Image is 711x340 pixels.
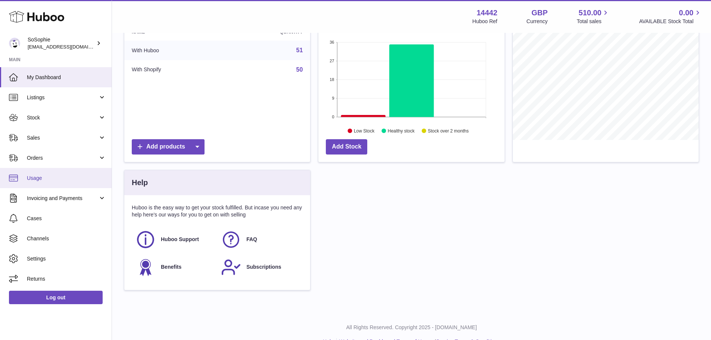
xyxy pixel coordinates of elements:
[27,255,106,262] span: Settings
[354,128,375,133] text: Low Stock
[388,128,415,133] text: Healthy stock
[326,139,367,155] a: Add Stock
[639,8,702,25] a: 0.00 AVAILABLE Stock Total
[246,263,281,271] span: Subscriptions
[135,230,213,250] a: Huboo Support
[118,324,705,331] p: All Rights Reserved. Copyright 2025 - [DOMAIN_NAME]
[332,115,334,119] text: 0
[28,36,95,50] div: SoSophie
[27,134,98,141] span: Sales
[332,96,334,100] text: 9
[27,74,106,81] span: My Dashboard
[527,18,548,25] div: Currency
[27,215,106,222] span: Cases
[531,8,548,18] strong: GBP
[330,77,334,82] text: 18
[27,275,106,283] span: Returns
[161,263,181,271] span: Benefits
[27,155,98,162] span: Orders
[27,235,106,242] span: Channels
[27,175,106,182] span: Usage
[246,236,257,243] span: FAQ
[579,8,601,18] span: 510.00
[135,257,213,277] a: Benefits
[28,44,110,50] span: [EMAIL_ADDRESS][DOMAIN_NAME]
[9,38,20,49] img: internalAdmin-14442@internal.huboo.com
[428,128,469,133] text: Stock over 2 months
[330,40,334,44] text: 36
[161,236,199,243] span: Huboo Support
[132,139,205,155] a: Add products
[27,114,98,121] span: Stock
[124,60,225,79] td: With Shopify
[577,8,610,25] a: 510.00 Total sales
[221,257,299,277] a: Subscriptions
[296,47,303,53] a: 51
[679,8,693,18] span: 0.00
[9,291,103,304] a: Log out
[132,204,303,218] p: Huboo is the easy way to get your stock fulfilled. But incase you need any help here's our ways f...
[124,41,225,60] td: With Huboo
[221,230,299,250] a: FAQ
[639,18,702,25] span: AVAILABLE Stock Total
[473,18,498,25] div: Huboo Ref
[27,195,98,202] span: Invoicing and Payments
[296,66,303,73] a: 50
[577,18,610,25] span: Total sales
[27,94,98,101] span: Listings
[477,8,498,18] strong: 14442
[330,59,334,63] text: 27
[132,178,148,188] h3: Help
